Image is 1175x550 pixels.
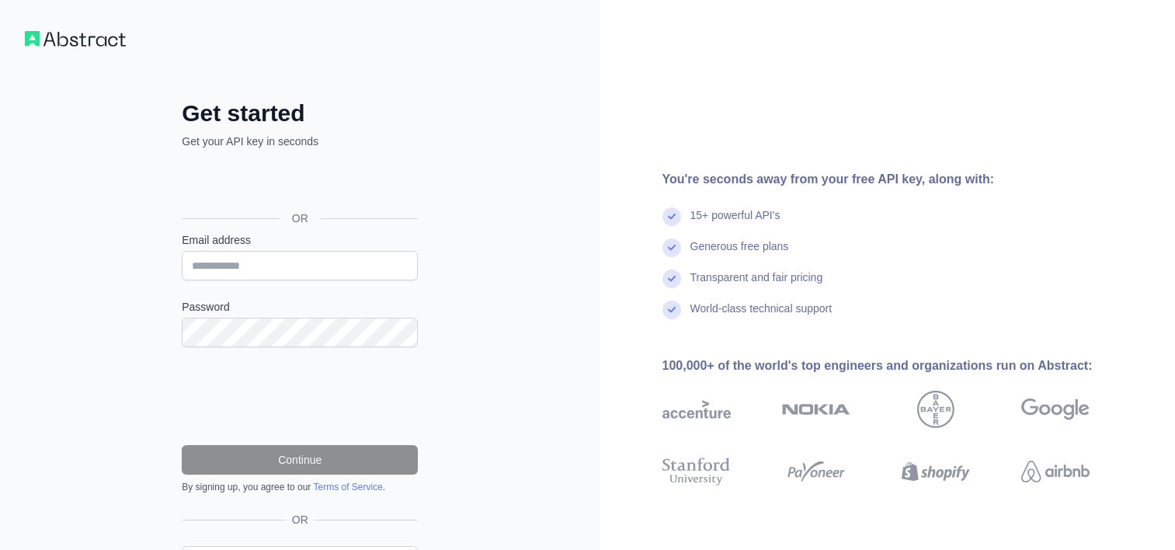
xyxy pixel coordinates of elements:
[182,134,418,149] p: Get your API key in seconds
[662,207,681,226] img: check mark
[25,31,126,47] img: Workflow
[286,512,315,527] span: OR
[662,391,731,428] img: accenture
[662,270,681,288] img: check mark
[182,299,418,315] label: Password
[182,481,418,493] div: By signing up, you agree to our .
[280,211,321,226] span: OR
[662,238,681,257] img: check mark
[1021,391,1090,428] img: google
[182,366,418,426] iframe: reCAPTCHA
[917,391,954,428] img: bayer
[1021,454,1090,489] img: airbnb
[182,99,418,127] h2: Get started
[662,170,1139,189] div: You're seconds away from your free API key, along with:
[662,301,681,319] img: check mark
[662,357,1139,375] div: 100,000+ of the world's top engineers and organizations run on Abstract:
[313,482,382,493] a: Terms of Service
[782,391,850,428] img: nokia
[690,270,823,301] div: Transparent and fair pricing
[182,445,418,475] button: Continue
[662,454,731,489] img: stanford university
[182,232,418,248] label: Email address
[902,454,970,489] img: shopify
[782,454,850,489] img: payoneer
[174,166,422,200] iframe: Sign in with Google Button
[690,207,780,238] div: 15+ powerful API's
[690,301,833,332] div: World-class technical support
[690,238,789,270] div: Generous free plans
